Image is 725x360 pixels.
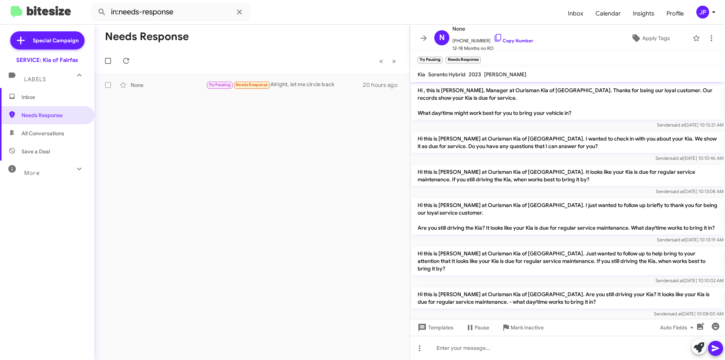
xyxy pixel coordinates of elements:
span: said at [671,188,684,194]
span: » [392,56,396,66]
a: Inbox [562,3,589,25]
p: Hi this is [PERSON_NAME] at Ourisman Kia of [GEOGRAPHIC_DATA]. I just wanted to follow up briefly... [412,198,723,235]
span: N [439,32,445,44]
span: More [24,170,40,176]
span: Templates [416,321,454,334]
button: JP [690,6,717,19]
span: 12-18 Months no RO [452,45,533,52]
span: Sender [DATE] 10:10:46 AM [656,155,723,161]
span: Needs Response [236,82,268,87]
div: None [131,81,206,89]
span: said at [670,155,683,161]
nav: Page navigation example [375,53,401,69]
a: Copy Number [494,38,533,43]
span: Labels [24,76,46,83]
a: Profile [660,3,690,25]
input: Search [91,3,250,21]
p: Hi this is [PERSON_NAME] at Ourisman Kia of [GEOGRAPHIC_DATA]. Just wanted to follow up to help b... [412,247,723,275]
span: Apply Tags [642,31,670,45]
span: « [379,56,383,66]
span: Try Pausing [209,82,231,87]
span: Auto Fields [660,321,696,334]
small: Try Pausing [418,57,443,63]
button: Mark Inactive [495,321,550,334]
div: 20 hours ago [363,81,404,89]
span: Sorento Hybrid [428,71,466,78]
div: JP [696,6,709,19]
span: Sender [DATE] 10:10:02 AM [656,278,723,283]
a: Insights [627,3,660,25]
span: said at [669,311,682,317]
span: Mark Inactive [511,321,544,334]
span: All Conversations [22,130,64,137]
span: Sender [DATE] 10:08:00 AM [654,311,723,317]
span: Sender [DATE] 10:15:21 AM [657,122,723,128]
span: said at [672,122,685,128]
button: Previous [375,53,388,69]
small: Needs Response [446,57,480,63]
span: Kia [418,71,425,78]
span: None [452,24,533,33]
span: [PHONE_NUMBER] [452,33,533,45]
span: said at [670,278,683,283]
span: Needs Response [22,111,86,119]
button: Apply Tags [611,31,689,45]
a: Calendar [589,3,627,25]
span: Inbox [22,93,86,101]
span: Special Campaign [33,37,79,44]
span: Pause [475,321,489,334]
button: Pause [460,321,495,334]
p: Hi , this is [PERSON_NAME], Manager at Ourisman Kia of [GEOGRAPHIC_DATA]. Thanks for being our lo... [412,83,723,120]
h1: Needs Response [105,31,189,43]
p: Hi this is [PERSON_NAME] at Ourisman Kia of [GEOGRAPHIC_DATA]. I wanted to check in with you abou... [412,132,723,153]
span: said at [672,237,685,243]
a: Special Campaign [10,31,85,49]
div: SERVICE: Kia of Fairfax [16,56,78,64]
span: Save a Deal [22,148,50,155]
button: Next [387,53,401,69]
p: Hi this is [PERSON_NAME] at Ourisman Kia of [GEOGRAPHIC_DATA]. Are you still driving your Kia? It... [412,287,723,309]
button: Auto Fields [654,321,702,334]
span: Sender [DATE] 10:13:19 AM [657,237,723,243]
span: 2023 [469,71,481,78]
p: Hi this is [PERSON_NAME] at Ourisman Kia of [GEOGRAPHIC_DATA]. It looks like your Kia is due for ... [412,165,723,186]
button: Templates [410,321,460,334]
span: [PERSON_NAME] [484,71,526,78]
span: Sender [DATE] 10:13:08 AM [656,188,723,194]
div: Alright, let me circle back [206,80,363,89]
